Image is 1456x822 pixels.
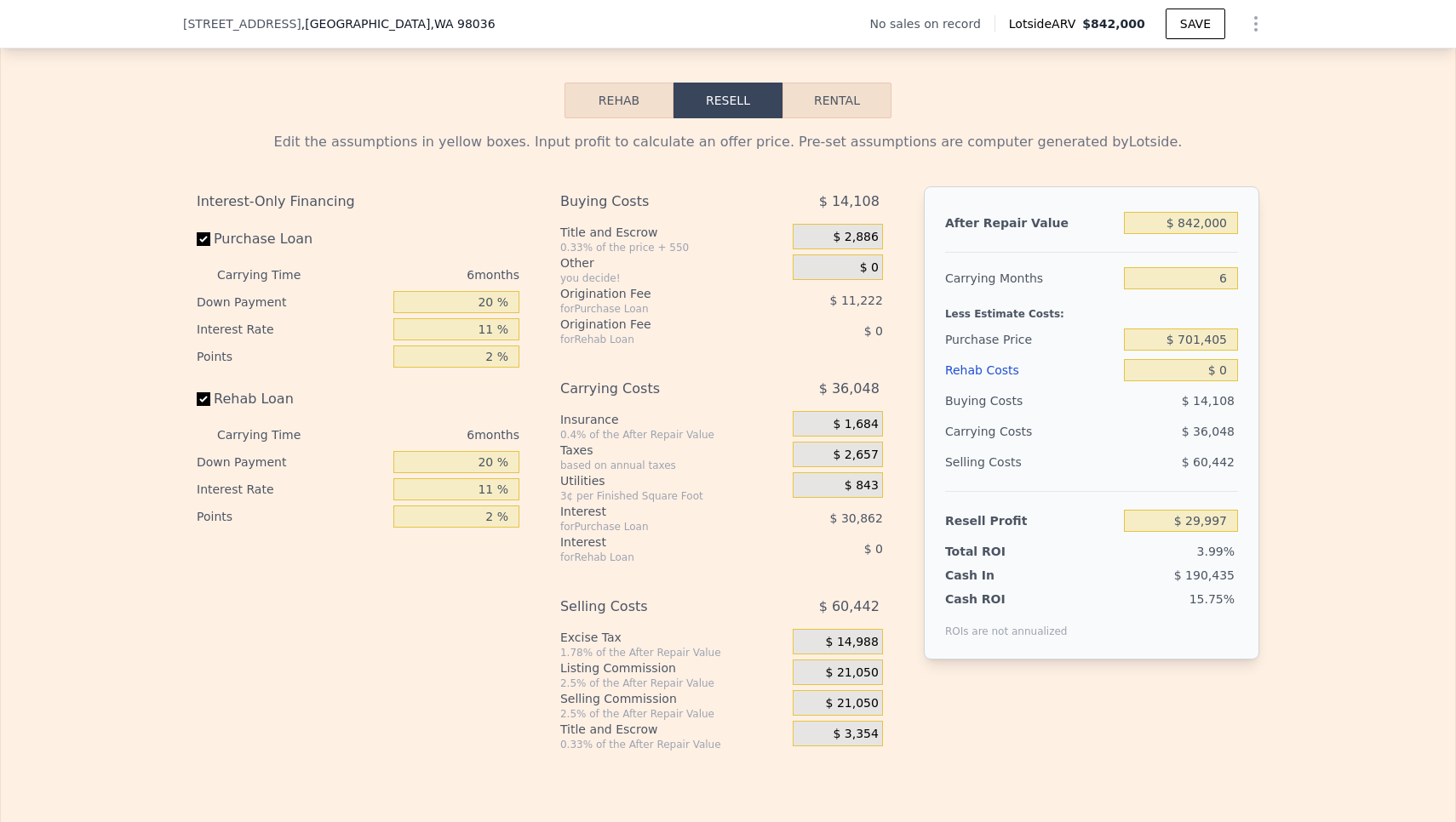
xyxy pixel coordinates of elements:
[830,294,883,307] span: $ 11,222
[197,448,387,476] div: Down Payment
[560,676,786,690] div: 2.5% of the After Repair Value
[1182,425,1235,438] span: $ 36,048
[945,416,1052,447] div: Carrying Costs
[183,15,301,32] span: [STREET_ADDRESS]
[197,186,519,217] div: Interest-Only Financing
[197,503,387,530] div: Points
[945,208,1117,238] div: After Repair Value
[826,696,879,711] span: $ 21,050
[197,384,387,414] label: Rehab Loan
[945,543,1052,560] div: Total ROI
[430,17,495,31] span: , WA 98036
[560,254,786,271] div: Other
[197,288,387,316] div: Down Payment
[945,385,1117,416] div: Buying Costs
[864,324,883,338] span: $ 0
[560,271,786,285] div: you decide!
[870,15,995,32] div: No sales on record
[945,608,1068,638] div: ROIs are not annualized
[560,721,786,738] div: Title and Escrow
[560,707,786,721] div: 2.5% of the After Repair Value
[1009,15,1082,32] span: Lotside ARV
[560,629,786,646] div: Excise Tax
[560,738,786,751] div: 0.33% of the After Repair Value
[560,534,750,551] div: Interest
[197,392,210,406] input: Rehab Loan
[1197,545,1235,558] span: 3.99%
[945,324,1117,355] div: Purchase Price
[560,374,750,404] div: Carrying Costs
[197,476,387,503] div: Interest Rate
[945,567,1052,584] div: Cash In
[560,285,750,302] div: Origination Fee
[197,316,387,343] div: Interest Rate
[833,727,878,742] span: $ 3,354
[560,224,786,241] div: Title and Escrow
[826,665,879,681] span: $ 21,050
[826,635,879,650] span: $ 14,988
[197,224,387,254] label: Purchase Loan
[945,355,1117,385] div: Rehab Costs
[197,132,1259,152] div: Edit the assumptions in yellow boxes. Input profit to calculate an offer price. Pre-set assumptio...
[945,591,1068,608] div: Cash ROI
[560,659,786,676] div: Listing Commission
[560,472,786,489] div: Utilities
[560,459,786,472] div: based on annual taxes
[1174,568,1235,582] span: $ 190,435
[1239,7,1273,41] button: Show Options
[560,442,786,459] div: Taxes
[945,447,1117,477] div: Selling Costs
[830,511,883,525] span: $ 30,862
[560,316,750,333] div: Origination Fee
[819,591,880,622] span: $ 60,442
[833,448,878,463] span: $ 2,657
[560,186,750,217] div: Buying Costs
[560,489,786,503] div: 3¢ per Finished Square Foot
[335,421,519,448] div: 6 months
[560,551,750,564] div: for Rehab Loan
[197,232,210,246] input: Purchase Loan
[1189,592,1235,606] span: 15.75%
[845,478,879,494] span: $ 843
[560,591,750,622] div: Selling Costs
[301,15,496,32] span: , [GEOGRAPHIC_DATA]
[197,343,387,370] div: Points
[560,690,786,707] div: Selling Commission
[833,230,878,245] span: $ 2,886
[217,261,328,288] div: Carrying Time
[335,261,519,288] div: 6 months
[864,542,883,556] span: $ 0
[1182,455,1235,469] span: $ 60,442
[833,417,878,432] span: $ 1,684
[819,374,880,404] span: $ 36,048
[1182,394,1235,408] span: $ 14,108
[560,646,786,659] div: 1.78% of the After Repair Value
[560,520,750,534] div: for Purchase Loan
[819,186,880,217] span: $ 14,108
[560,411,786,428] div: Insurance
[217,421,328,448] div: Carrying Time
[782,83,891,118] button: Rental
[560,302,750,316] div: for Purchase Loan
[674,83,782,118] button: Resell
[945,263,1117,294] div: Carrying Months
[560,503,750,520] div: Interest
[560,428,786,442] div: 0.4% of the After Repair Value
[565,83,674,118] button: Rehab
[560,241,786,254] div: 0.33% of the price + 550
[860,260,879,276] span: $ 0
[945,294,1238,324] div: Less Estimate Costs:
[1166,9,1225,39] button: SAVE
[945,505,1117,536] div: Resell Profit
[560,333,750,346] div: for Rehab Loan
[1082,17,1145,31] span: $842,000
